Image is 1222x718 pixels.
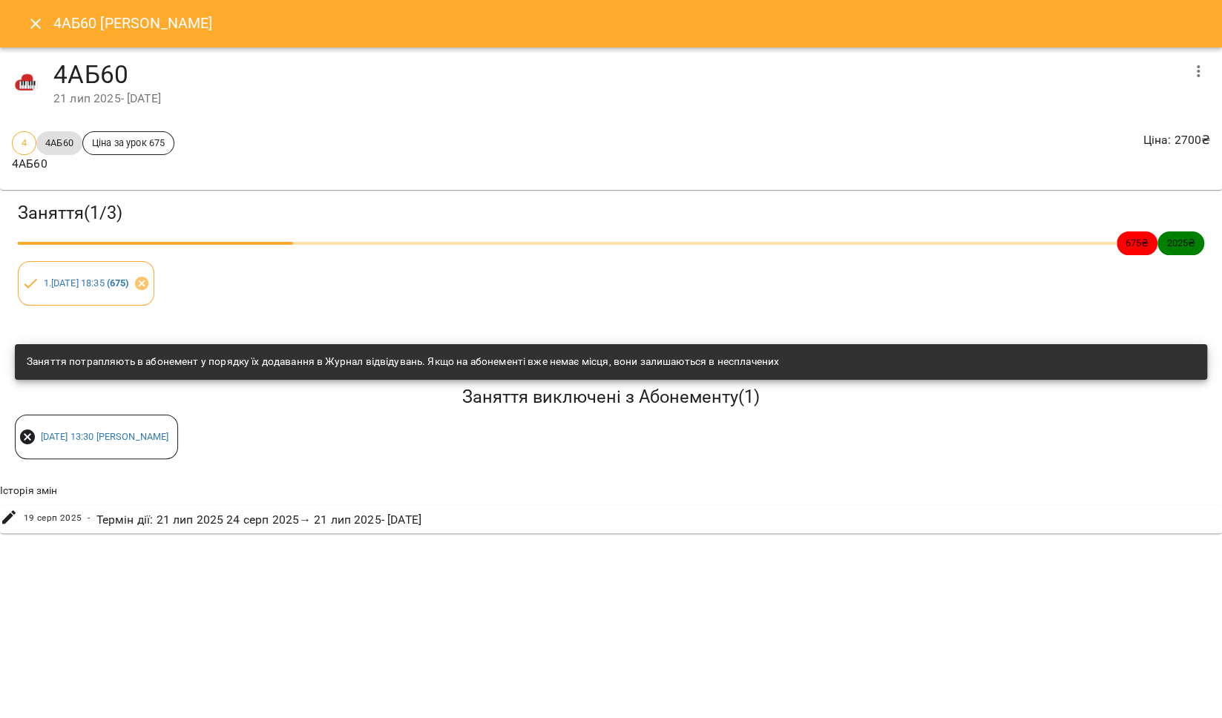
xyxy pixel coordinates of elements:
div: Заняття потрапляють в абонемент у порядку їх додавання в Журнал відвідувань. Якщо на абонементі в... [27,349,779,375]
span: Ціна за урок 675 [83,136,174,150]
h5: Заняття виключені з Абонементу ( 1 ) [15,386,1207,409]
h6: 4АБ60 [PERSON_NAME] [53,12,213,35]
div: Термін дії : 21 лип 2025 24 серп 2025 → 21 лип 2025 - [DATE] [93,508,424,532]
span: 2025 ₴ [1157,236,1204,250]
a: [DATE] 13:30 [PERSON_NAME] [41,431,169,442]
span: 19 серп 2025 [24,511,82,526]
a: 1.[DATE] 18:35 (675) [44,277,129,289]
b: ( 675 ) [107,277,129,289]
div: 21 лип 2025 - [DATE] [53,90,1180,108]
h4: 4АБ60 [53,59,1180,90]
div: 1.[DATE] 18:35 (675) [18,261,154,306]
p: 4АБ60 [12,155,174,173]
h3: Заняття ( 1 / 3 ) [18,202,1204,225]
img: 42377b0de29e0fb1f7aad4b12e1980f7.jpeg [12,68,42,98]
span: 675 ₴ [1117,236,1158,250]
span: 4 [13,136,36,150]
p: Ціна : 2700 ₴ [1143,131,1210,149]
span: 4АБ60 [36,136,82,150]
button: Close [18,6,53,42]
span: - [88,511,90,526]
